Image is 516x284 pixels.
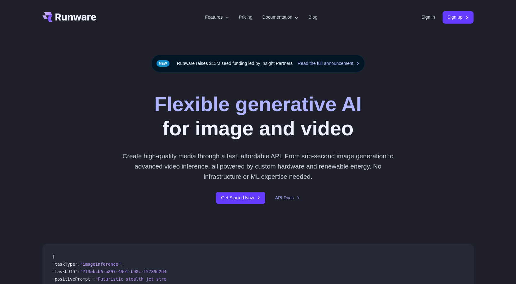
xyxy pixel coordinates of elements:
[443,11,474,23] a: Sign up
[120,151,396,182] p: Create high-quality media through a fast, affordable API. From sub-second image generation to adv...
[52,254,55,259] span: {
[154,92,362,141] h1: for image and video
[77,262,80,267] span: :
[52,269,78,274] span: "taskUUID"
[42,12,96,22] a: Go to /
[95,277,326,282] span: "Futuristic stealth jet streaking through a neon-lit cityscape with glowing purple exhaust"
[308,14,317,21] a: Blog
[52,262,78,267] span: "taskType"
[421,14,435,21] a: Sign in
[77,269,80,274] span: :
[275,194,300,201] a: API Docs
[298,60,359,67] a: Read the full announcement
[80,262,121,267] span: "imageInference"
[154,93,362,115] strong: Flexible generative AI
[151,55,365,72] div: Runware raises $13M seed funding led by Insight Partners
[262,14,299,21] label: Documentation
[239,14,253,21] a: Pricing
[93,277,95,282] span: :
[80,269,177,274] span: "7f3ebcb6-b897-49e1-b98c-f5789d2d40d7"
[52,277,93,282] span: "positivePrompt"
[216,192,265,204] a: Get Started Now
[121,262,123,267] span: ,
[205,14,229,21] label: Features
